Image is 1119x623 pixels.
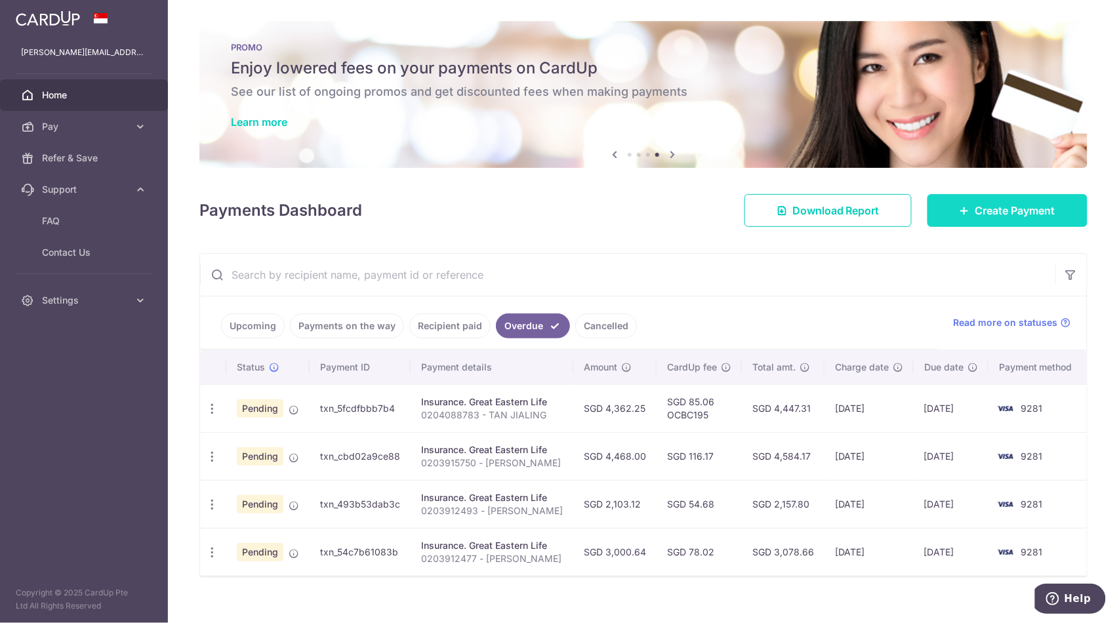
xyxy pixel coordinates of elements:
span: Pending [237,495,283,513]
td: [DATE] [824,528,914,576]
td: SGD 4,447.31 [742,384,824,432]
p: PROMO [231,42,1056,52]
img: Bank Card [992,449,1019,464]
img: Latest Promos banner [199,21,1088,168]
span: Pay [42,120,129,133]
span: Pending [237,447,283,466]
td: SGD 4,468.00 [573,432,657,480]
p: [PERSON_NAME][EMAIL_ADDRESS][DOMAIN_NAME] [21,46,147,59]
td: [DATE] [914,432,988,480]
span: Create Payment [975,203,1055,218]
p: 0203912493 - [PERSON_NAME] [421,504,563,517]
span: Charge date [835,361,889,374]
td: [DATE] [914,384,988,432]
span: Due date [924,361,964,374]
p: 0203915750 - [PERSON_NAME] [421,456,563,470]
span: 9281 [1021,498,1043,510]
span: Settings [42,294,129,307]
img: Bank Card [992,496,1019,512]
td: SGD 2,157.80 [742,480,824,528]
a: Create Payment [927,194,1088,227]
td: [DATE] [914,480,988,528]
td: SGD 2,103.12 [573,480,657,528]
span: Refer & Save [42,151,129,165]
img: Bank Card [992,401,1019,416]
span: Support [42,183,129,196]
div: Insurance. Great Eastern Life [421,539,563,552]
h5: Enjoy lowered fees on your payments on CardUp [231,58,1056,79]
span: Status [237,361,265,374]
a: Read more on statuses [954,316,1071,329]
span: Contact Us [42,246,129,259]
a: Payments on the way [290,313,404,338]
h4: Payments Dashboard [199,199,362,222]
span: 9281 [1021,451,1043,462]
p: 0204088783 - TAN JIALING [421,409,563,422]
iframe: Opens a widget where you can find more information [1035,584,1106,616]
div: Insurance. Great Eastern Life [421,443,563,456]
th: Payment method [988,350,1088,384]
th: Payment details [411,350,573,384]
td: SGD 85.06 OCBC195 [657,384,742,432]
td: SGD 4,584.17 [742,432,824,480]
div: Insurance. Great Eastern Life [421,395,563,409]
span: Amount [584,361,617,374]
td: SGD 116.17 [657,432,742,480]
span: Home [42,89,129,102]
span: 9281 [1021,546,1043,557]
a: Recipient paid [409,313,491,338]
input: Search by recipient name, payment id or reference [200,254,1055,296]
td: [DATE] [914,528,988,576]
td: SGD 78.02 [657,528,742,576]
td: [DATE] [824,432,914,480]
p: 0203912477 - [PERSON_NAME] [421,552,563,565]
span: CardUp fee [667,361,717,374]
td: [DATE] [824,384,914,432]
td: [DATE] [824,480,914,528]
span: Pending [237,543,283,561]
td: txn_493b53dab3c [310,480,411,528]
div: Insurance. Great Eastern Life [421,491,563,504]
span: Pending [237,399,283,418]
th: Payment ID [310,350,411,384]
td: SGD 4,362.25 [573,384,657,432]
h6: See our list of ongoing promos and get discounted fees when making payments [231,84,1056,100]
td: txn_54c7b61083b [310,528,411,576]
a: Overdue [496,313,570,338]
span: Download Report [792,203,880,218]
td: txn_cbd02a9ce88 [310,432,411,480]
td: SGD 3,000.64 [573,528,657,576]
span: Total amt. [752,361,796,374]
span: Read more on statuses [954,316,1058,329]
span: 9281 [1021,403,1043,414]
a: Cancelled [575,313,637,338]
a: Download Report [744,194,912,227]
img: Bank Card [992,544,1019,560]
a: Upcoming [221,313,285,338]
img: CardUp [16,10,80,26]
td: txn_5fcdfbbb7b4 [310,384,411,432]
td: SGD 54.68 [657,480,742,528]
a: Learn more [231,115,287,129]
span: FAQ [42,214,129,228]
td: SGD 3,078.66 [742,528,824,576]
